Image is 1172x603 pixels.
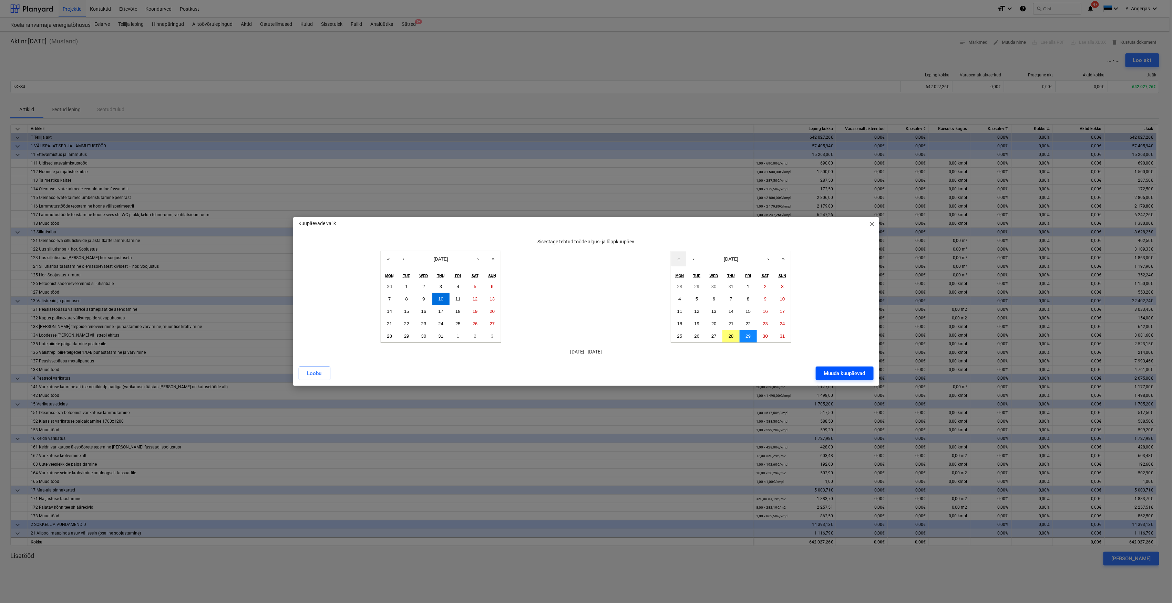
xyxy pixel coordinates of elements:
[688,305,706,318] button: August 12, 2025
[438,296,443,301] abbr: July 10, 2025
[816,367,874,380] button: Muuda kuupäevad
[678,296,681,301] abbr: August 4, 2025
[762,274,769,278] abbr: Saturday
[776,251,791,266] button: »
[677,334,682,339] abbr: August 25, 2025
[740,305,757,318] button: August 15, 2025
[438,334,443,339] abbr: July 31, 2025
[484,293,501,305] button: July 13, 2025
[437,274,445,278] abbr: Thursday
[780,334,785,339] abbr: August 31, 2025
[415,330,432,342] button: July 30, 2025
[440,284,442,289] abbr: July 3, 2025
[677,284,682,289] abbr: July 28, 2025
[780,296,785,301] abbr: August 10, 2025
[472,274,479,278] abbr: Saturday
[706,281,723,293] button: July 30, 2025
[450,305,467,318] button: July 18, 2025
[307,369,322,378] div: Loobu
[484,281,501,293] button: July 6, 2025
[455,274,461,278] abbr: Friday
[780,321,785,326] abbr: August 24, 2025
[774,293,791,305] button: August 10, 2025
[701,251,761,266] button: [DATE]
[764,284,767,289] abbr: August 2, 2025
[486,251,501,266] button: »
[729,284,734,289] abbr: July 31, 2025
[299,238,874,245] p: Sisestage tehtud tööde algus- ja lõppkuupäev
[474,284,476,289] abbr: July 5, 2025
[722,305,740,318] button: August 14, 2025
[405,296,408,301] abbr: July 8, 2025
[868,220,876,228] span: close
[671,281,688,293] button: July 28, 2025
[396,251,411,266] button: ‹
[420,274,428,278] abbr: Wednesday
[729,321,734,326] abbr: August 21, 2025
[711,321,717,326] abbr: August 20, 2025
[457,284,459,289] abbr: July 4, 2025
[747,284,749,289] abbr: August 1, 2025
[779,274,786,278] abbr: Sunday
[474,334,476,339] abbr: August 2, 2025
[438,309,443,314] abbr: July 17, 2025
[693,274,700,278] abbr: Tuesday
[484,305,501,318] button: July 20, 2025
[746,309,751,314] abbr: August 15, 2025
[415,318,432,330] button: July 23, 2025
[746,334,751,339] abbr: August 29, 2025
[824,369,865,378] div: Muuda kuupäevad
[676,274,684,278] abbr: Monday
[763,321,768,326] abbr: August 23, 2025
[694,284,699,289] abbr: July 29, 2025
[404,309,409,314] abbr: July 15, 2025
[387,334,392,339] abbr: July 28, 2025
[757,318,774,330] button: August 23, 2025
[706,305,723,318] button: August 13, 2025
[381,251,396,266] button: «
[466,293,484,305] button: July 12, 2025
[686,251,701,266] button: ‹
[422,284,425,289] abbr: July 2, 2025
[450,318,467,330] button: July 25, 2025
[403,274,410,278] abbr: Tuesday
[299,220,336,227] p: Kuupäevade valik
[722,281,740,293] button: July 31, 2025
[434,256,448,262] span: [DATE]
[387,321,392,326] abbr: July 21, 2025
[729,334,734,339] abbr: August 28, 2025
[299,367,330,380] button: Loobu
[722,293,740,305] button: August 7, 2025
[747,296,749,301] abbr: August 8, 2025
[432,281,450,293] button: July 3, 2025
[688,281,706,293] button: July 29, 2025
[740,293,757,305] button: August 8, 2025
[490,309,495,314] abbr: July 20, 2025
[455,321,461,326] abbr: July 25, 2025
[432,330,450,342] button: July 31, 2025
[381,318,398,330] button: July 21, 2025
[671,293,688,305] button: August 4, 2025
[711,309,717,314] abbr: August 13, 2025
[404,321,409,326] abbr: July 22, 2025
[484,318,501,330] button: July 27, 2025
[671,318,688,330] button: August 18, 2025
[763,334,768,339] abbr: August 30, 2025
[724,256,738,262] span: [DATE]
[421,309,426,314] abbr: July 16, 2025
[381,305,398,318] button: July 14, 2025
[415,305,432,318] button: July 16, 2025
[473,321,478,326] abbr: July 26, 2025
[450,330,467,342] button: August 1, 2025
[688,330,706,342] button: August 26, 2025
[398,318,415,330] button: July 22, 2025
[671,305,688,318] button: August 11, 2025
[491,284,493,289] abbr: July 6, 2025
[757,281,774,293] button: August 2, 2025
[466,281,484,293] button: July 5, 2025
[774,330,791,342] button: August 31, 2025
[757,305,774,318] button: August 16, 2025
[491,334,493,339] abbr: August 3, 2025
[745,274,751,278] abbr: Friday
[706,330,723,342] button: August 27, 2025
